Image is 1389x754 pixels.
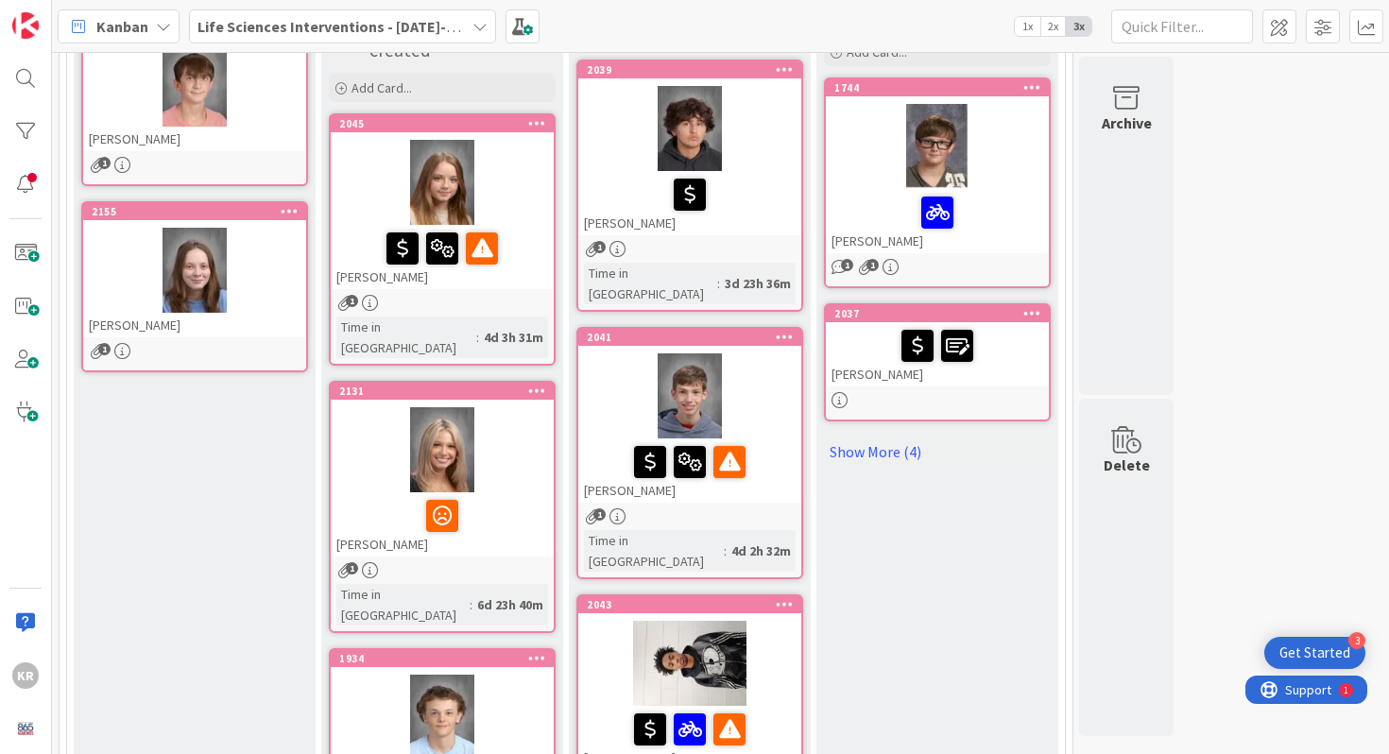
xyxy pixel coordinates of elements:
div: 1744[PERSON_NAME] [826,79,1049,253]
div: 6d 23h 40m [472,594,548,615]
span: : [476,327,479,348]
span: Kanban [96,15,148,38]
div: KR [12,662,39,689]
span: 1 [841,259,853,271]
span: 1x [1015,17,1040,36]
div: [PERSON_NAME] [578,171,801,235]
div: 2131 [339,385,554,398]
div: 2041 [578,329,801,346]
a: 2037[PERSON_NAME] [824,303,1051,421]
div: [PERSON_NAME] [331,225,554,289]
div: Time in [GEOGRAPHIC_DATA] [336,584,470,625]
div: 2037[PERSON_NAME] [826,305,1049,386]
div: [PERSON_NAME] [83,313,306,337]
div: 2041 [587,331,801,344]
img: Visit kanbanzone.com [12,12,39,39]
div: [PERSON_NAME] [578,438,801,503]
a: [PERSON_NAME] [81,15,308,186]
div: Get Started [1279,643,1350,662]
div: Time in [GEOGRAPHIC_DATA] [336,317,476,358]
div: 2131 [331,383,554,400]
span: : [470,594,472,615]
div: Open Get Started checklist, remaining modules: 3 [1264,637,1365,669]
span: 1 [593,241,606,253]
div: 2155 [83,203,306,220]
div: 1934 [331,650,554,667]
div: Time in [GEOGRAPHIC_DATA] [584,530,724,572]
div: 2045 [331,115,554,132]
div: Archive [1102,111,1152,134]
div: Time in [GEOGRAPHIC_DATA] [584,263,717,304]
span: 2x [1040,17,1066,36]
div: 1744 [826,79,1049,96]
div: 1934 [339,652,554,665]
a: 1744[PERSON_NAME] [824,77,1051,288]
span: 1 [866,259,879,271]
a: 2155[PERSON_NAME] [81,201,308,372]
span: Add Card... [847,43,907,60]
div: [PERSON_NAME] [83,127,306,151]
input: Quick Filter... [1111,9,1253,43]
div: [PERSON_NAME] [331,492,554,557]
span: 1 [593,508,606,521]
div: 1744 [834,81,1049,94]
div: 2043 [587,598,801,611]
span: Support [40,3,86,26]
div: 2155 [92,205,306,218]
div: [PERSON_NAME] [826,189,1049,253]
div: 2037 [826,305,1049,322]
div: 3d 23h 36m [720,273,796,294]
a: 2131[PERSON_NAME]Time in [GEOGRAPHIC_DATA]:6d 23h 40m [329,381,556,633]
div: 4d 3h 31m [479,327,548,348]
a: 2039[PERSON_NAME]Time in [GEOGRAPHIC_DATA]:3d 23h 36m [576,60,803,312]
a: Show More (4) [824,437,1051,467]
div: 2131[PERSON_NAME] [331,383,554,557]
div: 2041[PERSON_NAME] [578,329,801,503]
span: 1 [346,295,358,307]
b: Life Sciences Interventions - [DATE]-[DATE] [197,17,490,36]
div: 2045[PERSON_NAME] [331,115,554,289]
span: 1 [346,562,358,574]
span: 1 [98,343,111,355]
div: 2043 [578,596,801,613]
span: 1 [98,157,111,169]
div: 2039[PERSON_NAME] [578,61,801,235]
div: 4d 2h 32m [727,540,796,561]
div: [PERSON_NAME] [826,322,1049,386]
span: : [724,540,727,561]
div: 3 [1348,632,1365,649]
div: 2039 [587,63,801,77]
div: 2155[PERSON_NAME] [83,203,306,337]
div: 2037 [834,307,1049,320]
img: avatar [12,715,39,742]
span: Add Card... [352,79,412,96]
div: 2045 [339,117,554,130]
div: 2039 [578,61,801,78]
div: [PERSON_NAME] [83,17,306,151]
div: Delete [1104,454,1150,476]
span: 3x [1066,17,1091,36]
span: : [717,273,720,294]
a: 2045[PERSON_NAME]Time in [GEOGRAPHIC_DATA]:4d 3h 31m [329,113,556,366]
a: 2041[PERSON_NAME]Time in [GEOGRAPHIC_DATA]:4d 2h 32m [576,327,803,579]
div: 1 [98,8,103,23]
